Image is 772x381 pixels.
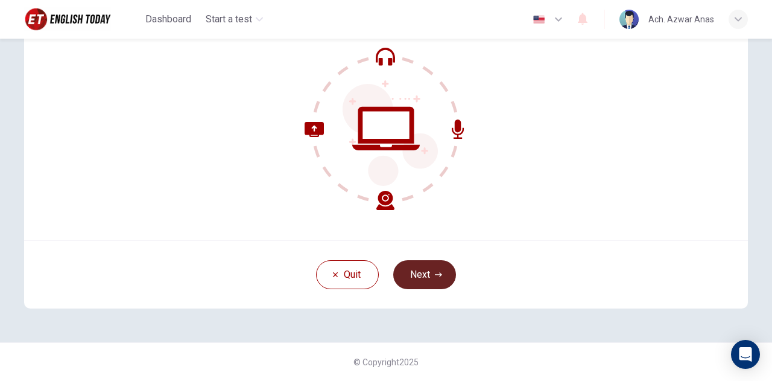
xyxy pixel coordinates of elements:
button: Dashboard [141,8,196,30]
span: Dashboard [145,12,191,27]
span: Start a test [206,12,252,27]
img: en [531,15,546,24]
div: Ach. Azwar Anas [648,12,714,27]
img: Profile picture [619,10,639,29]
span: © Copyright 2025 [353,357,419,367]
a: English Today logo [24,7,141,31]
button: Quit [316,260,379,289]
img: English Today logo [24,7,113,31]
button: Next [393,260,456,289]
div: Open Intercom Messenger [731,340,760,369]
button: Start a test [201,8,268,30]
